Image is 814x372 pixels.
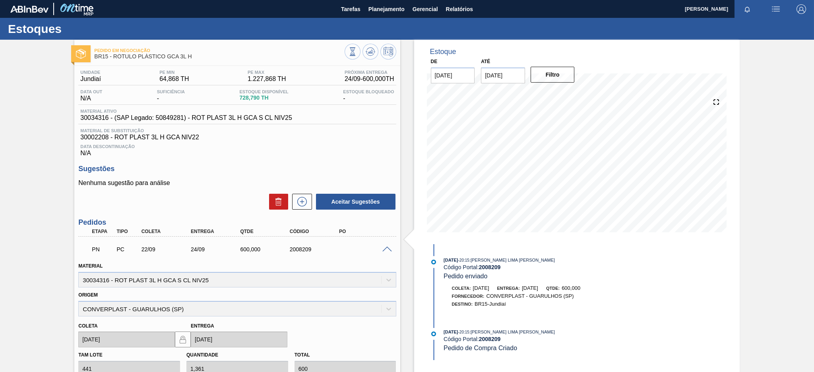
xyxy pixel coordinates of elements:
[248,70,286,75] span: PE MAX
[76,49,86,59] img: Ícone
[479,264,501,270] strong: 2008209
[345,75,394,83] span: 24/09 - 600,000 TH
[444,336,632,342] div: Código Portal:
[80,114,292,121] span: 30034316 - (SAP Legado: 50849281) - ROT PLAST 3L H GCA S CL NIV25
[78,263,103,269] label: Material
[312,193,396,210] div: Aceitar Sugestões
[239,95,288,101] span: 728,790 TH
[797,4,806,14] img: Logout
[343,89,394,94] span: Estoque Bloqueado
[288,246,343,252] div: 2008209
[522,285,538,291] span: [DATE]
[80,144,394,149] span: Data Descontinuação
[78,89,104,102] div: N/A
[430,48,456,56] div: Estoque
[80,75,101,83] span: Jundiaí
[735,4,760,15] button: Notificações
[189,229,244,234] div: Entrega
[444,273,487,279] span: Pedido enviado
[288,194,312,210] div: Nova sugestão
[444,345,517,351] span: Pedido de Compra Criado
[78,165,396,173] h3: Sugestões
[497,286,520,291] span: Entrega:
[78,323,97,329] label: Coleta
[140,229,195,234] div: Coleta
[90,241,116,258] div: Pedido em Negociação
[431,59,438,64] label: De
[157,89,185,94] span: Suficiência
[155,89,187,102] div: -
[481,67,525,83] input: dd/mm/yyyy
[175,332,191,347] button: locked
[78,179,396,187] p: Nenhuma sugestão para análise
[80,109,292,114] span: Material ativo
[114,246,140,252] div: Pedido de Compra
[191,323,214,329] label: Entrega
[475,301,506,307] span: BR15-Jundiaí
[248,75,286,83] span: 1.227,868 TH
[546,286,560,291] span: Qtde:
[469,330,555,334] span: : [PERSON_NAME] LIMA [PERSON_NAME]
[80,134,394,141] span: 30002208 - ROT PLAST 3L H GCA NIV22
[562,285,580,291] span: 600,000
[345,70,394,75] span: Próxima Entrega
[238,229,294,234] div: Qtde
[159,70,189,75] span: PE MIN
[78,141,396,157] div: N/A
[380,44,396,60] button: Programar Estoque
[431,260,436,264] img: atual
[771,4,781,14] img: userActions
[458,330,469,334] span: - 20:15
[78,352,102,358] label: Tam lote
[486,293,574,299] span: CONVERPLAST - GUARULHOS (SP)
[481,59,490,64] label: Até
[431,67,475,83] input: dd/mm/yyyy
[178,335,188,344] img: locked
[341,89,396,102] div: -
[80,89,102,94] span: Data out
[444,264,632,270] div: Código Portal:
[159,75,189,83] span: 64,868 TH
[446,4,473,14] span: Relatórios
[531,67,575,83] button: Filtro
[78,292,98,298] label: Origem
[191,332,287,347] input: dd/mm/yyyy
[452,302,473,306] span: Destino:
[473,285,489,291] span: [DATE]
[288,229,343,234] div: Código
[444,258,458,262] span: [DATE]
[80,70,101,75] span: Unidade
[238,246,294,252] div: 600,000
[479,336,501,342] strong: 2008209
[368,4,405,14] span: Planejamento
[431,332,436,336] img: atual
[469,258,555,262] span: : [PERSON_NAME] LIMA [PERSON_NAME]
[94,48,344,53] span: Pedido em Negociação
[413,4,438,14] span: Gerencial
[78,218,396,227] h3: Pedidos
[140,246,195,252] div: 22/09/2025
[80,128,394,133] span: Material de Substituição
[337,229,393,234] div: PO
[92,246,114,252] p: PN
[444,330,458,334] span: [DATE]
[452,294,485,299] span: Fornecedor:
[189,246,244,252] div: 24/09/2025
[78,332,175,347] input: dd/mm/yyyy
[362,44,378,60] button: Atualizar Gráfico
[458,258,469,262] span: - 20:15
[10,6,48,13] img: TNhmsLtSVTkK8tSr43FrP2fwEKptu5GPRR3wAAAABJRU5ErkJggg==
[295,352,310,358] label: Total
[265,194,288,210] div: Excluir Sugestões
[239,89,288,94] span: Estoque Disponível
[114,229,140,234] div: Tipo
[341,4,360,14] span: Tarefas
[186,352,218,358] label: Quantidade
[90,229,116,234] div: Etapa
[94,54,344,60] span: BR15 - RÓTULO PLÁSTICO GCA 3L H
[316,194,395,210] button: Aceitar Sugestões
[8,24,149,33] h1: Estoques
[452,286,471,291] span: Coleta:
[345,44,360,60] button: Visão Geral dos Estoques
